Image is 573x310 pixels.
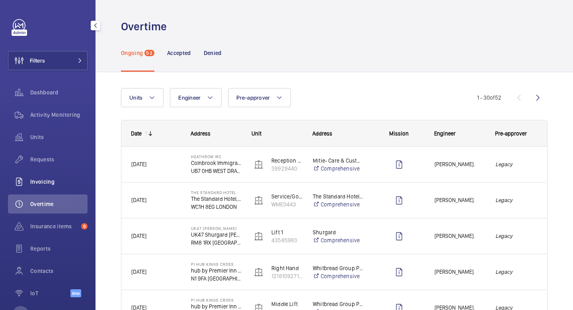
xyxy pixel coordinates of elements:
button: Filters [8,51,88,70]
p: WC1H 8EG LONDON [191,203,242,211]
p: N1 9FA [GEOGRAPHIC_DATA] [191,275,242,283]
span: of [490,94,495,101]
em: Legacy [495,196,536,205]
p: The Standard Hotel [191,190,242,195]
span: IoT [30,289,70,297]
p: The Standard Hotel, [STREET_ADDRESS], [191,195,242,203]
p: UB7 0HB WEST DRAYTON [191,167,242,175]
a: Comprehensive [313,200,363,208]
span: 52 [144,50,154,56]
p: 39929440 [271,165,302,173]
button: Pre-approver [228,88,291,107]
p: 43585983 [271,236,302,244]
span: Engineer [434,130,456,137]
p: Whitbread Group PLC [313,300,363,308]
span: [DATE] [131,269,146,275]
p: The Standard Hotel - [PERSON_NAME] [313,192,363,200]
p: WME0443 [271,200,302,208]
span: Address [312,130,332,137]
em: Legacy [495,267,536,277]
p: Reception R&D- Lift 6(3FLR) [271,157,302,165]
p: RM8 1RX [GEOGRAPHIC_DATA] [191,239,242,247]
img: elevator.svg [254,196,263,205]
p: Right Hand [271,264,302,272]
span: Contacts [30,267,88,275]
span: Reports [30,245,88,253]
span: Unit [251,130,261,137]
span: Beta [70,289,81,297]
span: Invoicing [30,178,88,186]
span: Mission [389,130,409,137]
p: Accepted [167,49,191,57]
span: [PERSON_NAME]. [435,232,485,241]
span: [DATE] [131,197,146,203]
p: Whitbread Group PLC [313,264,363,272]
p: 121810927165 [271,272,302,280]
div: Date [131,130,142,137]
button: Units [121,88,164,107]
h1: Overtime [121,19,172,34]
p: Lift 1 [271,228,302,236]
a: Comprehensive [313,272,363,280]
span: 6 [81,223,88,230]
p: Shurgard [313,228,363,236]
span: [DATE] [131,233,146,239]
em: Legacy [495,232,536,241]
p: Ongoing [121,49,143,57]
span: Activity Monitoring [30,111,88,119]
a: Comprehensive [313,165,363,173]
p: hub by Premier Inn [PERSON_NAME][GEOGRAPHIC_DATA] [191,267,242,275]
span: Insurance items [30,222,78,230]
span: Dashboard [30,88,88,96]
span: Overtime [30,200,88,208]
p: PI Hub Kings Cross [191,298,242,302]
button: Engineer [170,88,222,107]
span: Pre-approver [236,94,270,101]
span: Pre-approver [495,130,527,137]
p: Colnbrook Immigration Removal Centre [191,159,242,167]
span: 1 - 30 52 [477,95,501,100]
em: Legacy [495,160,536,169]
p: UK47 Shurgard [PERSON_NAME] - [STREET_ADDRESS] [191,231,242,239]
span: [PERSON_NAME]. [435,160,485,169]
p: PI Hub Kings Cross [191,262,242,267]
p: Middle Lift [271,300,302,308]
span: Units [129,94,142,101]
p: Mitie- Care & Custody [313,157,363,165]
p: UK47 [PERSON_NAME] [191,226,242,231]
span: Units [30,133,88,141]
p: Heathrow IRC [191,154,242,159]
p: Service/Goods Lift (Serves roof) [271,192,302,200]
img: elevator.svg [254,267,263,277]
img: elevator.svg [254,160,263,169]
p: Denied [204,49,222,57]
span: Engineer [178,94,201,101]
span: [DATE] [131,161,146,167]
span: [PERSON_NAME]. [435,196,485,205]
a: Comprehensive [313,236,363,244]
span: [PERSON_NAME]. [435,267,485,277]
img: elevator.svg [254,232,263,241]
span: Requests [30,155,88,163]
span: Filters [30,57,45,65]
span: Address [191,130,210,137]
